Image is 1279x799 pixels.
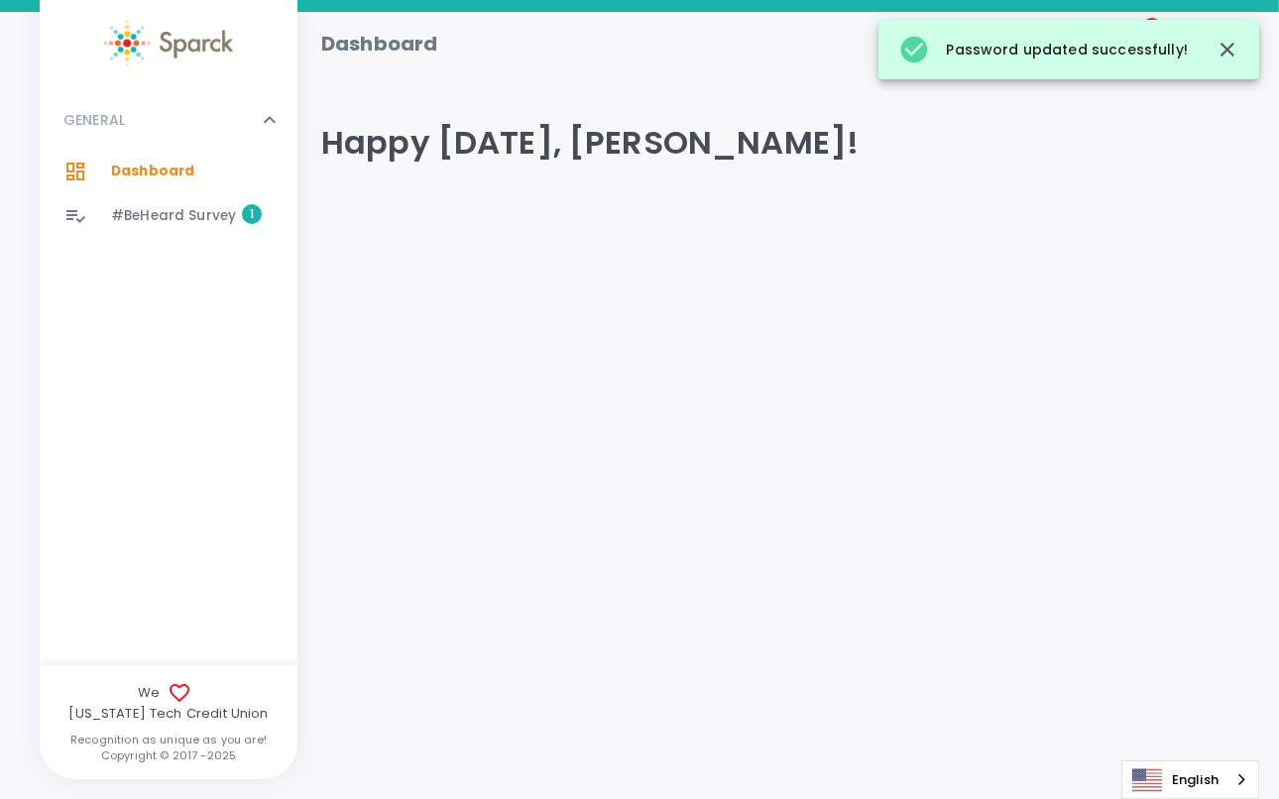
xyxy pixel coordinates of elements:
p: Copyright © 2017 - 2025 [40,747,297,763]
span: 1 [242,204,262,224]
div: GENERAL [40,90,297,150]
a: Dashboard [40,150,297,193]
a: English [1122,761,1258,798]
a: Sparck logo [40,20,297,66]
p: GENERAL [63,110,125,130]
h1: Dashboard [321,28,437,59]
div: Password updated successfully! [898,26,1188,73]
p: Recognition as unique as you are! [40,732,297,747]
div: GENERAL [40,150,297,246]
span: We [US_STATE] Tech Credit Union [40,681,297,724]
h4: Happy [DATE], [PERSON_NAME]! [321,123,1255,163]
div: Language [1121,760,1259,799]
aside: Language selected: English [1121,760,1259,799]
img: Sparck logo [104,20,233,66]
a: #BeHeard Survey1 [40,194,297,238]
span: #BeHeard Survey [111,206,236,226]
span: Dashboard [111,162,194,181]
